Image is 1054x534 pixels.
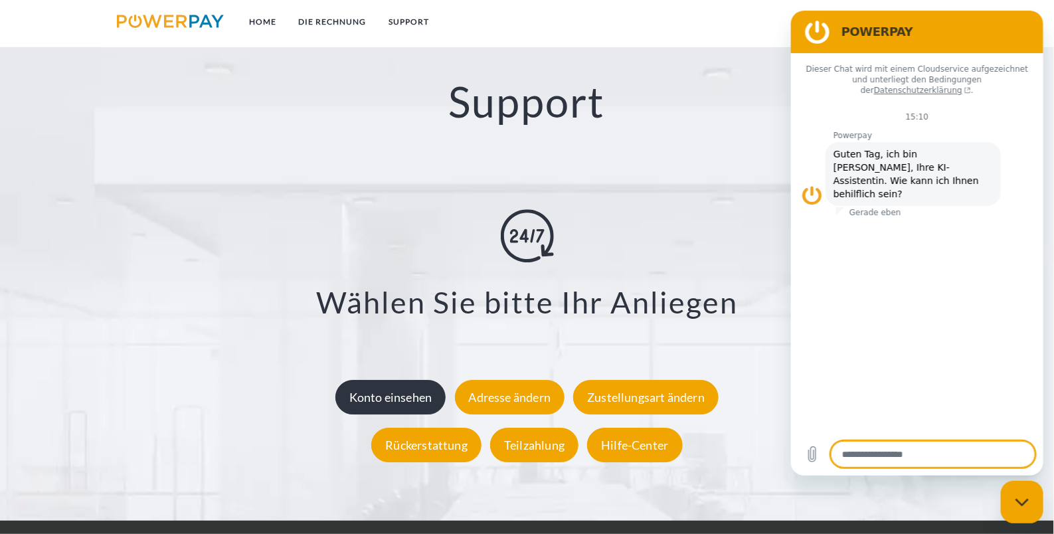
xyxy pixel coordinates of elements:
a: Adresse ändern [452,390,569,404]
div: Teilzahlung [490,428,578,462]
a: Rückerstattung [368,438,485,452]
a: Hilfe-Center [584,438,685,452]
div: Rückerstattung [371,428,482,462]
a: DIE RECHNUNG [288,10,378,34]
a: Home [238,10,288,34]
div: Adresse ändern [455,380,565,414]
iframe: Messaging-Fenster [791,11,1043,476]
h3: Wählen Sie bitte Ihr Anliegen [69,284,984,321]
a: agb [869,10,910,34]
h2: Support [52,76,1001,128]
a: Teilzahlung [487,438,582,452]
iframe: Schaltfläche zum Öffnen des Messaging-Fensters; Konversation läuft [1001,481,1043,523]
a: SUPPORT [378,10,441,34]
a: Zustellungsart ändern [570,390,722,404]
div: Konto einsehen [335,380,446,414]
div: Hilfe-Center [587,428,682,462]
a: Konto einsehen [332,390,450,404]
img: logo-powerpay.svg [117,15,224,28]
img: online-shopping.svg [501,209,554,262]
div: Zustellungsart ändern [573,380,719,414]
